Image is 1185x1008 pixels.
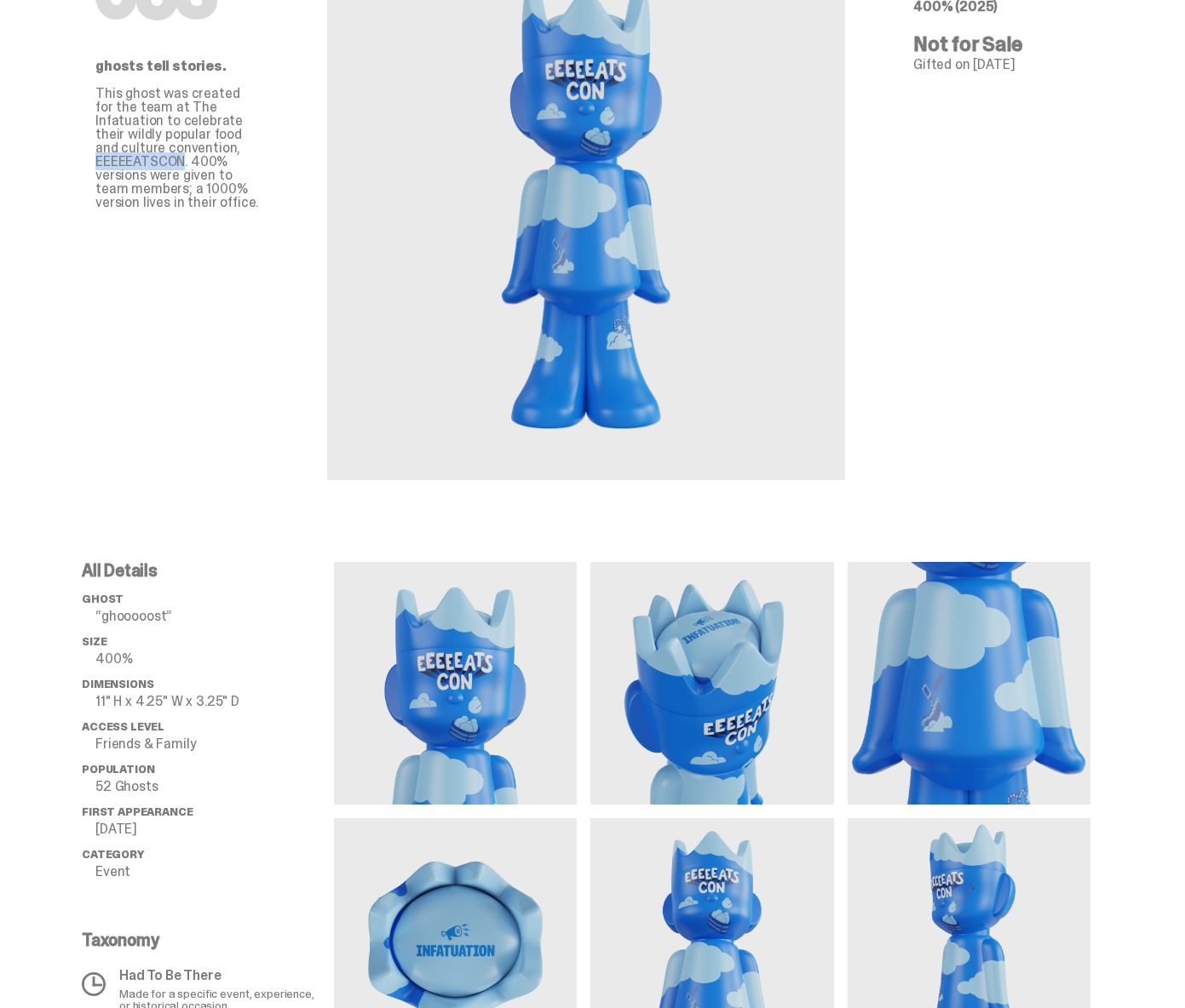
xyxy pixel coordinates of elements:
p: [DATE] [95,822,334,836]
p: Taxonomy [82,931,324,948]
p: Had To Be There [119,969,324,982]
p: ghosts tell stories. [95,60,259,73]
p: Gifted on [DATE] [913,58,1077,72]
p: 11" H x 4.25" W x 3.25" D [95,695,334,708]
img: media gallery image [334,562,577,805]
span: Population [82,762,154,776]
p: This ghost was created for the team at The Infatuation to celebrate their wildly popular food and... [95,87,259,209]
img: media gallery image [848,562,1090,805]
span: First Appearance [82,805,193,819]
img: media gallery image [590,562,833,805]
span: Dimensions [82,677,153,691]
span: Size [82,634,106,649]
span: ghost [82,592,124,606]
p: 400% [95,652,334,666]
h4: Not for Sale [913,34,1077,54]
span: Access Level [82,719,164,734]
p: “ghooooost” [95,610,334,623]
p: Friends & Family [95,737,334,751]
p: All Details [82,562,334,579]
p: 52 Ghosts [95,780,334,793]
p: Event [95,865,334,879]
span: Category [82,847,144,862]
